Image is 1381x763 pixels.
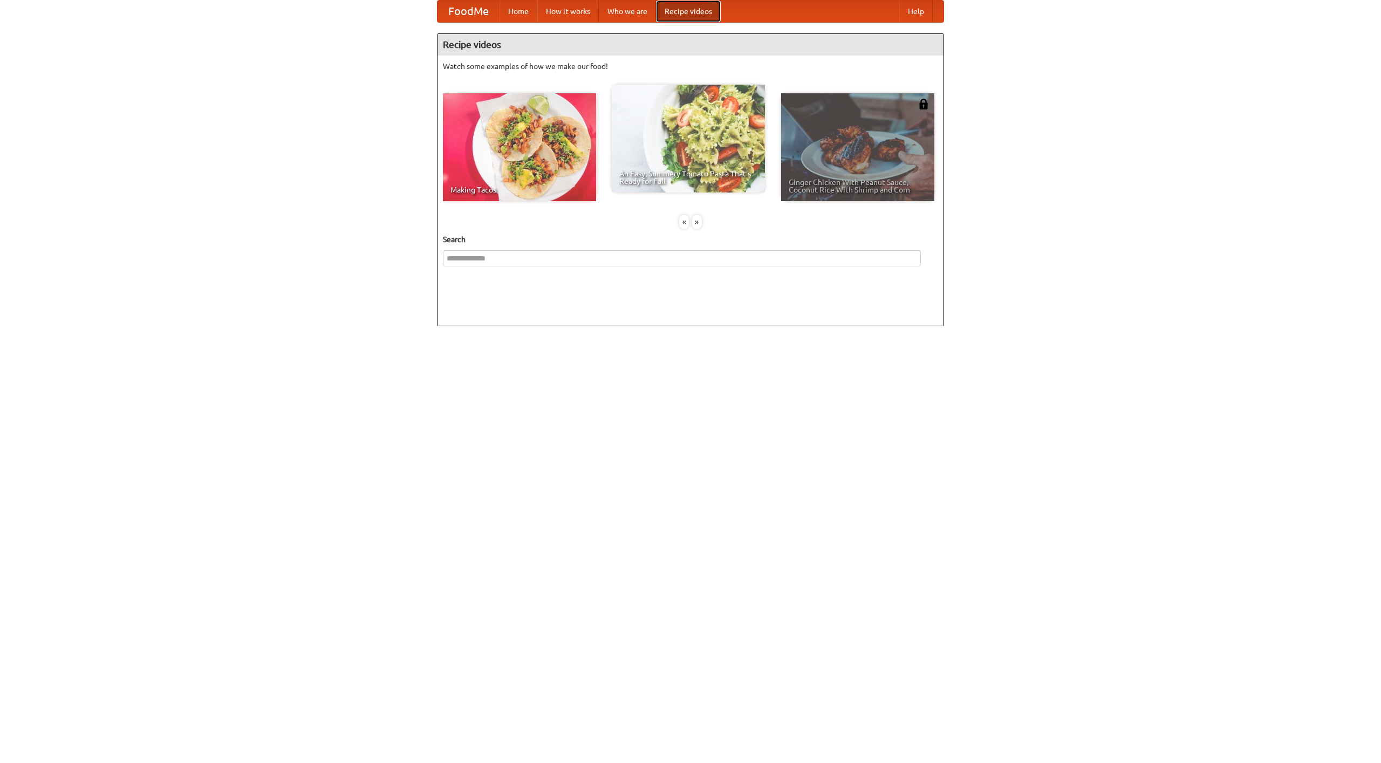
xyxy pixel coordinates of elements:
span: Making Tacos [450,186,589,194]
h4: Recipe videos [437,34,944,56]
a: Who we are [599,1,656,22]
p: Watch some examples of how we make our food! [443,61,938,72]
a: Home [500,1,537,22]
img: 483408.png [918,99,929,109]
a: An Easy, Summery Tomato Pasta That's Ready for Fall [612,85,765,193]
a: How it works [537,1,599,22]
a: FoodMe [437,1,500,22]
a: Recipe videos [656,1,721,22]
h5: Search [443,234,938,245]
div: « [679,215,689,229]
a: Help [899,1,933,22]
a: Making Tacos [443,93,596,201]
span: An Easy, Summery Tomato Pasta That's Ready for Fall [619,170,757,185]
div: » [692,215,702,229]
